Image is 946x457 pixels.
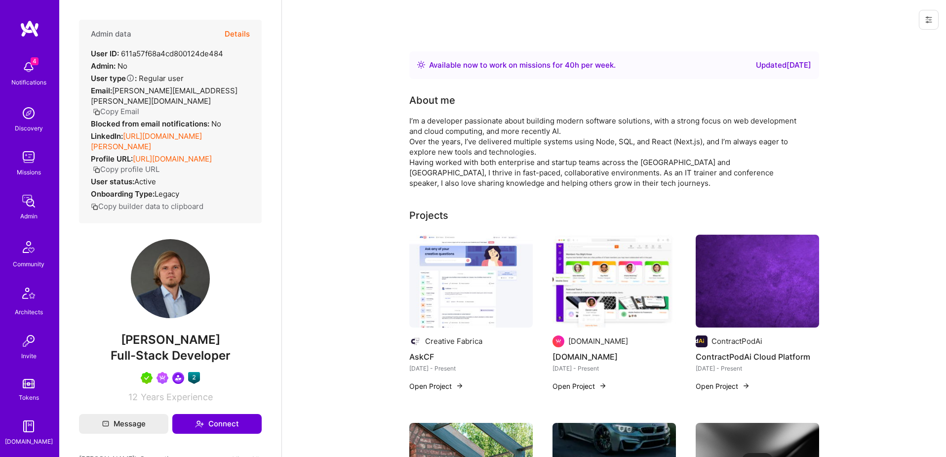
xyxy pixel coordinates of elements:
[126,74,135,83] i: Help
[21,351,37,361] div: Invite
[599,382,607,390] img: arrow-right
[134,177,156,186] span: Active
[172,372,184,384] img: Community leader
[17,283,40,307] img: Architects
[552,335,564,347] img: Company logo
[131,239,210,318] img: User Avatar
[19,331,39,351] img: Invite
[568,336,628,346] div: [DOMAIN_NAME]
[552,381,607,391] button: Open Project
[13,259,44,269] div: Community
[195,419,204,428] i: icon Connect
[425,336,482,346] div: Creative Fabrica
[696,235,819,328] img: ContractPodAi Cloud Platform
[93,164,159,174] button: Copy profile URL
[696,363,819,374] div: [DATE] - Present
[91,86,237,106] span: [PERSON_NAME][EMAIL_ADDRESS][PERSON_NAME][DOMAIN_NAME]
[91,61,116,71] strong: Admin:
[19,392,39,403] div: Tokens
[155,189,179,199] span: legacy
[91,177,134,186] strong: User status:
[696,381,750,391] button: Open Project
[91,203,98,210] i: icon Copy
[91,49,119,58] strong: User ID:
[91,48,223,59] div: 611a57f68a4cd800124de484
[742,382,750,390] img: arrow-right
[429,59,616,71] div: Available now to work on missions for h per week .
[696,350,819,363] h4: ContractPodAi Cloud Platform
[19,57,39,77] img: bell
[91,189,155,199] strong: Onboarding Type:
[5,436,53,447] div: [DOMAIN_NAME]
[409,381,464,391] button: Open Project
[552,363,676,374] div: [DATE] - Present
[79,332,262,347] span: [PERSON_NAME]
[91,119,211,128] strong: Blocked from email notifications:
[409,208,448,223] div: Projects
[79,414,168,434] button: Message
[19,191,39,211] img: admin teamwork
[409,350,533,363] h4: AskCF
[417,61,425,69] img: Availability
[19,147,39,167] img: teamwork
[157,372,168,384] img: Been on Mission
[91,201,203,211] button: Copy builder data to clipboard
[17,235,40,259] img: Community
[15,123,43,133] div: Discovery
[91,86,112,95] strong: Email:
[19,416,39,436] img: guide book
[102,420,109,427] i: icon Mail
[128,392,138,402] span: 12
[91,74,137,83] strong: User type :
[409,235,533,328] img: AskCF
[141,392,213,402] span: Years Experience
[172,414,262,434] button: Connect
[409,363,533,374] div: [DATE] - Present
[552,235,676,328] img: A.Team
[91,119,221,129] div: No
[111,348,231,363] span: Full-Stack Developer
[565,60,575,70] span: 40
[31,57,39,65] span: 4
[91,131,202,151] a: [URL][DOMAIN_NAME][PERSON_NAME]
[696,335,708,347] img: Company logo
[225,20,250,48] button: Details
[141,372,153,384] img: A.Teamer in Residence
[409,116,804,188] div: I’m a developer passionate about building modern software solutions, with a strong focus on web d...
[93,106,139,117] button: Copy Email
[456,382,464,390] img: arrow-right
[20,20,39,38] img: logo
[133,154,212,164] a: [URL][DOMAIN_NAME]
[20,211,38,221] div: Admin
[552,350,676,363] h4: [DOMAIN_NAME]
[11,77,46,87] div: Notifications
[756,59,811,71] div: Updated [DATE]
[91,61,127,71] div: No
[91,30,131,39] h4: Admin data
[91,131,123,141] strong: LinkedIn:
[23,379,35,388] img: tokens
[711,336,762,346] div: ContractPodAi
[409,335,421,347] img: Company logo
[93,166,100,173] i: icon Copy
[93,108,100,116] i: icon Copy
[15,307,43,317] div: Architects
[409,93,455,108] div: About me
[91,154,133,164] strong: Profile URL:
[19,103,39,123] img: discovery
[17,167,41,177] div: Missions
[91,73,184,83] div: Regular user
